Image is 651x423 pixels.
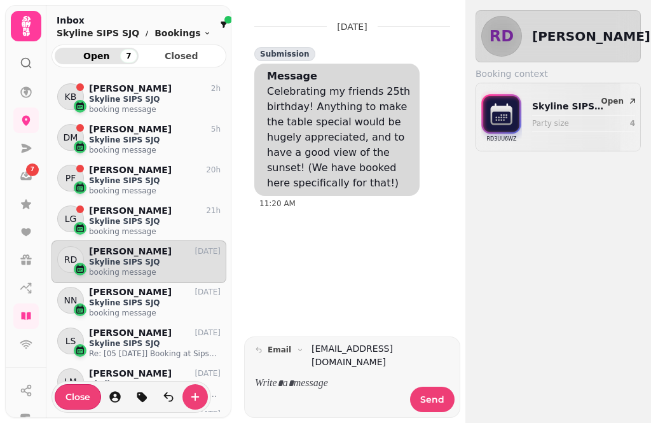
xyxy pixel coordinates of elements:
[182,384,208,410] button: create-convo
[150,52,214,60] span: Closed
[481,88,522,143] img: bookings-icon
[89,226,221,237] p: booking message
[532,118,604,128] p: Party size
[532,27,650,45] h2: [PERSON_NAME]
[89,135,221,145] p: Skyline SIPS SJQ
[89,83,172,94] p: [PERSON_NAME]
[89,246,172,257] p: [PERSON_NAME]
[206,165,221,175] p: 20h
[206,205,221,216] p: 21h
[211,83,221,94] p: 2h
[57,27,139,39] p: Skyline SIPS SJQ
[89,145,221,155] p: booking message
[481,88,635,146] div: bookings-iconRD3UU6WZSkyline SIPS SJQParty size4Open
[64,131,78,144] span: DM
[51,78,226,412] div: grid
[89,379,221,389] p: Skyline SIPS SJQ
[89,349,221,359] p: Re: [05 [DATE]] Booking at Sips Events for 3 people
[89,124,172,135] p: [PERSON_NAME]
[601,97,624,105] span: Open
[89,165,172,176] p: [PERSON_NAME]
[65,212,77,225] span: LG
[55,48,139,64] button: Open7
[89,267,221,277] p: booking message
[65,172,76,184] span: PF
[154,27,210,39] button: Bookings
[89,94,221,104] p: Skyline SIPS SJQ
[490,29,514,44] span: RD
[89,257,221,267] p: Skyline SIPS SJQ
[65,90,77,103] span: KB
[89,104,221,114] p: booking message
[57,27,211,39] nav: breadcrumb
[267,69,317,84] div: Message
[216,17,231,32] button: filter
[420,395,444,404] span: Send
[195,328,221,338] p: [DATE]
[64,253,78,266] span: RD
[532,100,604,113] p: Skyline SIPS SJQ
[64,375,77,388] span: LM
[410,387,455,412] button: Send
[250,342,309,357] button: email
[55,384,101,410] button: Close
[89,328,172,338] p: [PERSON_NAME]
[312,342,455,369] a: [EMAIL_ADDRESS][DOMAIN_NAME]
[211,124,221,134] p: 5h
[630,118,635,128] p: 4
[65,52,128,60] span: Open
[89,338,221,349] p: Skyline SIPS SJQ
[13,163,39,189] a: 7
[254,47,315,61] div: Submission
[259,198,420,209] div: 11:20 AM
[337,20,367,33] p: [DATE]
[89,186,221,196] p: booking message
[89,368,172,379] p: [PERSON_NAME]
[89,216,221,226] p: Skyline SIPS SJQ
[89,176,221,186] p: Skyline SIPS SJQ
[120,49,137,63] div: 7
[487,133,517,146] p: RD3UU6WZ
[31,165,34,174] span: 7
[57,14,211,27] h2: Inbox
[140,48,224,64] button: Closed
[267,84,412,191] div: Celebrating my friends 25th birthday! Anything to make the table special would be hugely apprecia...
[64,294,78,307] span: NN
[89,298,221,308] p: Skyline SIPS SJQ
[65,335,76,347] span: LS
[195,368,221,378] p: [DATE]
[596,94,643,109] button: Open
[89,205,172,216] p: [PERSON_NAME]
[89,308,221,318] p: booking message
[476,67,641,80] label: Booking context
[89,287,172,298] p: [PERSON_NAME]
[65,392,90,401] span: Close
[129,384,154,410] button: tag-thread
[195,287,221,297] p: [DATE]
[195,246,221,256] p: [DATE]
[156,384,181,410] button: is-read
